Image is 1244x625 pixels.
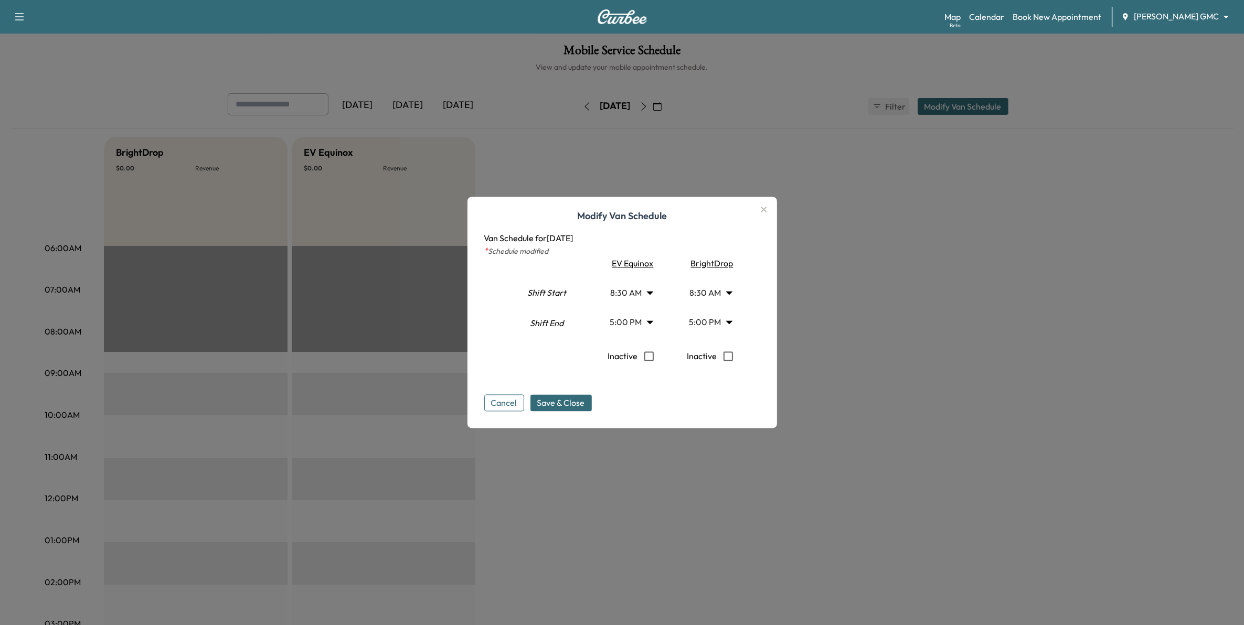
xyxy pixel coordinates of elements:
h1: Modify Van Schedule [484,209,760,232]
a: Book New Appointment [1013,10,1101,23]
div: 8:30 AM [599,278,662,308]
span: Save & Close [537,397,585,410]
div: 8:30 AM [678,278,741,308]
div: Shift Start [509,279,585,311]
p: Inactive [687,346,717,368]
a: MapBeta [944,10,961,23]
div: 5:00 PM [678,308,741,337]
p: Inactive [608,346,638,368]
div: BrightDrop [673,257,748,270]
div: Shift End [509,313,585,344]
p: Schedule modified [484,245,760,257]
span: [PERSON_NAME] GMC [1134,10,1219,23]
p: Van Schedule for [DATE] [484,232,760,245]
div: EV Equinox [593,257,668,270]
button: Cancel [484,395,524,412]
div: Beta [950,21,961,29]
a: Calendar [969,10,1004,23]
img: Curbee Logo [597,9,647,24]
button: Save & Close [530,395,592,412]
div: 5:00 PM [599,308,662,337]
